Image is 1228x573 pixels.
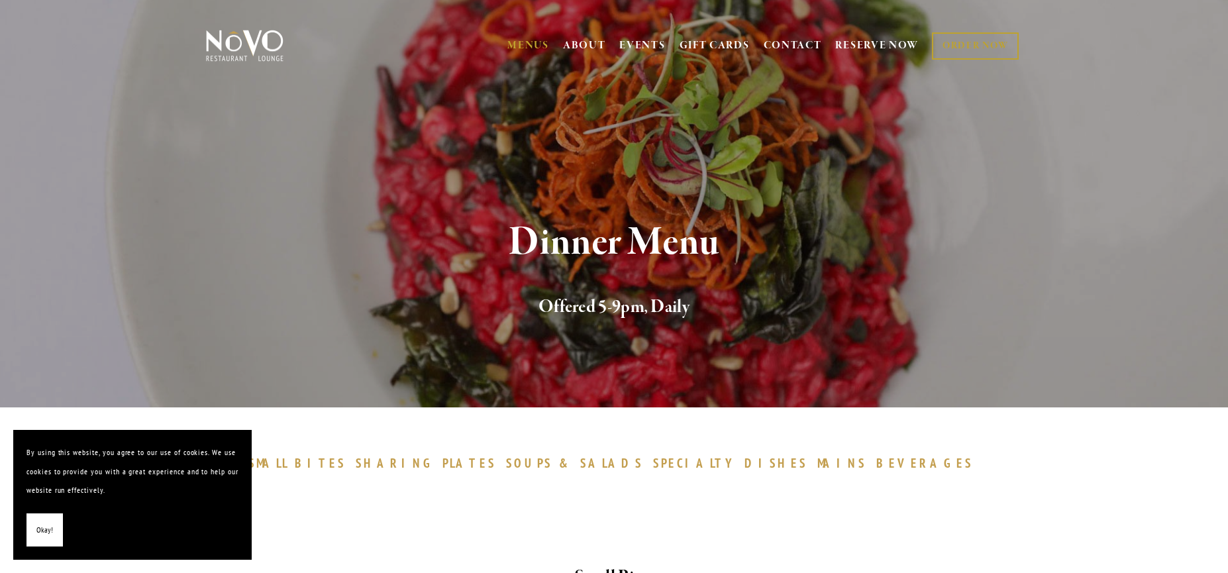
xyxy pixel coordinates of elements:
[356,455,436,471] span: SHARING
[876,455,980,471] a: BEVERAGES
[442,455,496,471] span: PLATES
[248,455,352,471] a: SMALLBITES
[817,455,874,471] a: MAINS
[248,455,288,471] span: SMALL
[563,39,606,52] a: ABOUT
[36,521,53,540] span: Okay!
[26,513,63,547] button: Okay!
[653,455,813,471] a: SPECIALTYDISHES
[295,455,346,471] span: BITES
[356,455,503,471] a: SHARINGPLATES
[580,455,644,471] span: SALADS
[835,33,919,58] a: RESERVE NOW
[619,39,665,52] a: EVENTS
[653,455,738,471] span: SPECIALTY
[228,293,1000,321] h2: Offered 5-9pm, Daily
[559,455,574,471] span: &
[764,33,822,58] a: CONTACT
[817,455,867,471] span: MAINS
[876,455,973,471] span: BEVERAGES
[203,29,286,62] img: Novo Restaurant &amp; Lounge
[507,39,549,52] a: MENUS
[506,455,650,471] a: SOUPS&SALADS
[744,455,807,471] span: DISHES
[26,443,238,500] p: By using this website, you agree to our use of cookies. We use cookies to provide you with a grea...
[932,32,1019,60] a: ORDER NOW
[680,33,750,58] a: GIFT CARDS
[228,221,1000,264] h1: Dinner Menu
[13,430,252,560] section: Cookie banner
[506,455,552,471] span: SOUPS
